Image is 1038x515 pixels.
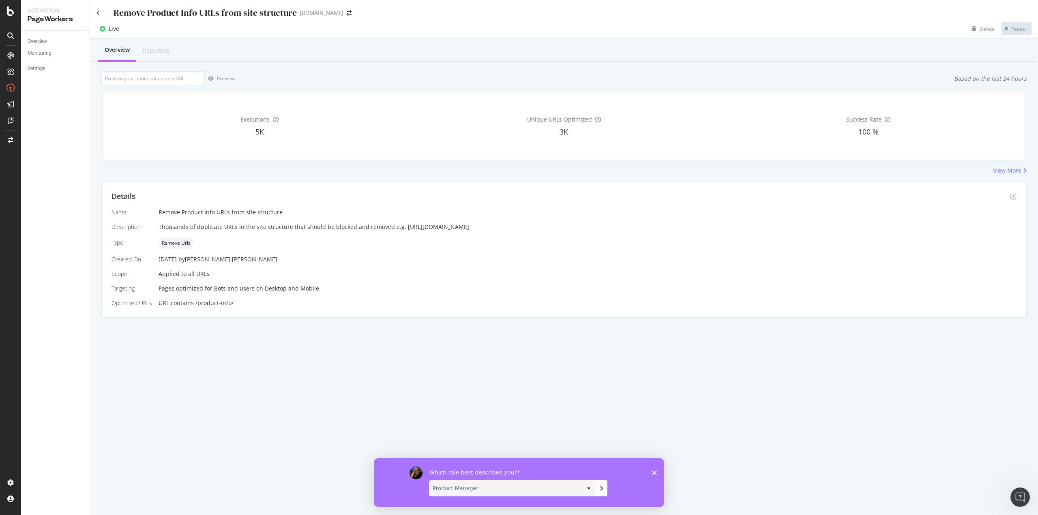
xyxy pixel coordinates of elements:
div: Monitoring [28,49,51,58]
span: Success Rate [846,115,881,123]
div: arrow-right-arrow-left [347,10,352,16]
span: Unique URLs Optimized [527,115,592,123]
div: Remove Product Info URLs from site structure [159,208,1017,216]
div: Pages optimized for on [159,284,1017,293]
div: Delete [980,26,995,32]
div: Details [112,191,135,202]
a: Settings [28,64,84,73]
div: Optimized URLs [112,299,152,307]
div: Preview [217,75,235,82]
div: Live [109,25,119,33]
span: 100 % [858,127,879,137]
div: Reporting [143,47,169,55]
div: Bots and users [214,284,255,293]
iframe: Survey by Laura from Botify [374,458,664,507]
div: Created On [112,255,152,263]
div: Pause [1011,26,1025,32]
span: Executions [240,115,270,123]
a: View More [993,167,1027,175]
div: [DATE] [159,255,1017,263]
div: Based on the last 24 hours [954,75,1027,83]
a: Overview [28,37,84,46]
iframe: Intercom live chat [1010,487,1030,507]
button: Preview [205,72,235,85]
div: Settings [28,64,45,73]
a: Monitoring [28,49,84,58]
div: Description [112,223,152,231]
div: Activation [28,6,83,15]
div: [DOMAIN_NAME] [300,9,343,17]
div: Targeting [112,284,152,293]
span: 3K [560,127,568,137]
div: PageWorkers [28,15,83,24]
div: Scope [112,270,152,278]
span: URL contains /product-info/ [159,299,234,307]
div: by [PERSON_NAME].[PERSON_NAME] [178,255,277,263]
a: Click to go back [97,10,100,16]
div: Thousands of duplicate URLs in the site structure that should be blocked and removed e.g. [URL][D... [159,223,1017,231]
div: Remove Product Info URLs from site structure [114,6,297,19]
a: Enable Validation [3,45,49,52]
abbr: Enabling validation will send analytics events to the Bazaarvoice validation service. If an event... [3,45,49,52]
button: Pause [1002,22,1032,35]
button: Delete [969,22,995,35]
span: 5K [255,127,264,137]
div: Desktop and Mobile [265,284,319,293]
div: Type [112,239,152,247]
p: Analytics Inspector 1.7.0 [3,3,118,11]
div: View More [993,167,1021,175]
span: Remove Urls [162,241,191,246]
div: Applied to all URLs [112,208,1017,307]
div: Overview [105,46,130,54]
input: Preview your optimization on a URL [101,71,205,85]
div: neutral label [159,237,194,249]
div: pen-to-square [1010,193,1017,200]
div: Overview [28,37,47,46]
div: Name [112,208,152,216]
h5: Bazaarvoice Analytics content is not detected on this page. [3,19,118,32]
